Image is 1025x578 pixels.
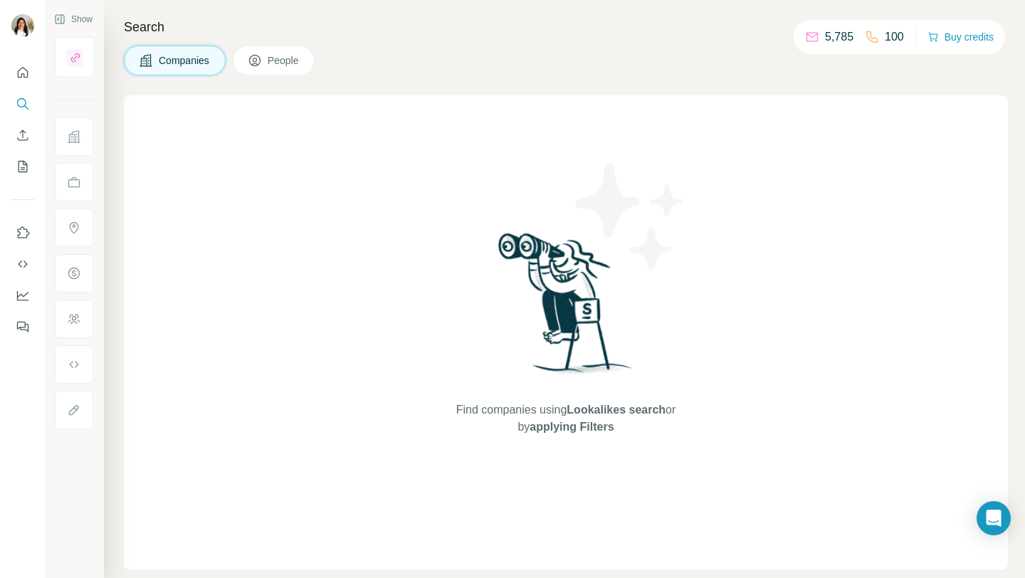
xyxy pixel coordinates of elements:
button: Feedback [11,314,34,340]
img: Surfe Illustration - Stars [566,152,694,280]
button: Use Surfe API [11,251,34,277]
button: My lists [11,154,34,179]
span: People [268,53,300,68]
button: Show [44,9,102,30]
span: Find companies using or by [452,401,680,436]
button: Dashboard [11,283,34,308]
span: Lookalikes search [567,404,666,416]
button: Buy credits [927,27,994,47]
img: Surfe Illustration - Woman searching with binoculars [492,229,640,388]
button: Enrich CSV [11,122,34,148]
p: 5,785 [825,28,853,46]
button: Search [11,91,34,117]
p: 100 [885,28,904,46]
button: Quick start [11,60,34,85]
img: Avatar [11,14,34,37]
span: applying Filters [530,421,614,433]
span: Companies [159,53,211,68]
button: Use Surfe on LinkedIn [11,220,34,246]
div: Open Intercom Messenger [977,501,1011,535]
h4: Search [124,17,1008,37]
